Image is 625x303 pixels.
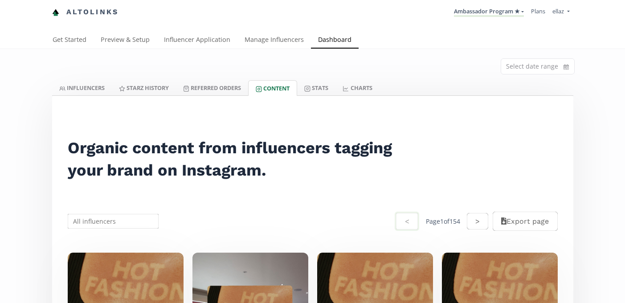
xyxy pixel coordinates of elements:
a: INFLUENCERS [52,80,112,95]
button: Export page [493,212,557,231]
a: Ambassador Program ★ [454,7,524,17]
a: Manage Influencers [237,32,311,49]
a: Altolinks [52,5,119,20]
button: > [467,213,488,229]
a: Preview & Setup [94,32,157,49]
a: Get Started [45,32,94,49]
a: Plans [531,7,545,15]
a: Starz HISTORY [112,80,176,95]
input: All influencers [66,213,160,230]
h2: Organic content from influencers tagging your brand on Instagram. [68,137,404,181]
a: CHARTS [335,80,379,95]
a: Referred Orders [176,80,248,95]
a: Influencer Application [157,32,237,49]
button: < [395,212,419,231]
a: Content [248,80,297,96]
svg: calendar [564,62,569,71]
a: Dashboard [311,32,359,49]
a: Stats [297,80,335,95]
span: ellaz [552,7,564,15]
a: ellaz [552,7,569,17]
img: favicon-32x32.png [52,9,59,16]
div: Page 1 of 154 [426,217,460,226]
